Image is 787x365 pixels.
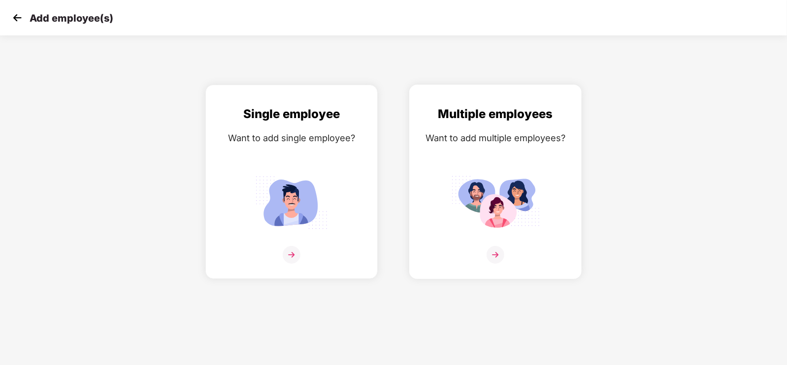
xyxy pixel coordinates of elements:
img: svg+xml;base64,PHN2ZyB4bWxucz0iaHR0cDovL3d3dy53My5vcmcvMjAwMC9zdmciIHdpZHRoPSIzNiIgaGVpZ2h0PSIzNi... [283,246,300,264]
img: svg+xml;base64,PHN2ZyB4bWxucz0iaHR0cDovL3d3dy53My5vcmcvMjAwMC9zdmciIGlkPSJNdWx0aXBsZV9lbXBsb3llZS... [451,172,540,233]
div: Want to add multiple employees? [420,131,571,145]
div: Single employee [216,105,367,123]
img: svg+xml;base64,PHN2ZyB4bWxucz0iaHR0cDovL3d3dy53My5vcmcvMjAwMC9zdmciIGlkPSJTaW5nbGVfZW1wbG95ZWUiIH... [247,172,336,233]
img: svg+xml;base64,PHN2ZyB4bWxucz0iaHR0cDovL3d3dy53My5vcmcvMjAwMC9zdmciIHdpZHRoPSIzNiIgaGVpZ2h0PSIzNi... [487,246,504,264]
div: Multiple employees [420,105,571,123]
p: Add employee(s) [30,12,113,24]
img: svg+xml;base64,PHN2ZyB4bWxucz0iaHR0cDovL3d3dy53My5vcmcvMjAwMC9zdmciIHdpZHRoPSIzMCIgaGVpZ2h0PSIzMC... [10,10,25,25]
div: Want to add single employee? [216,131,367,145]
